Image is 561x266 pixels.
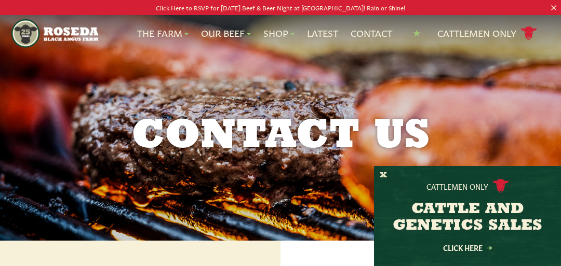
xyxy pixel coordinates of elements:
a: Click Here [421,244,514,251]
a: Cattlemen Only [437,24,537,43]
img: cattle-icon.svg [492,179,509,193]
p: Click Here to RSVP for [DATE] Beef & Beer Night at [GEOGRAPHIC_DATA]! Rain or Shine! [28,2,533,13]
nav: Main Navigation [11,15,550,52]
a: Contact [351,26,392,40]
button: X [380,170,387,181]
h1: Contact Us [15,116,546,158]
a: Shop [263,26,295,40]
p: Cattlemen Only [426,181,488,191]
a: The Farm [137,26,189,40]
h3: CATTLE AND GENETICS SALES [387,201,548,234]
a: Our Beef [201,26,251,40]
img: https://roseda.com/wp-content/uploads/2021/05/roseda-25-header.png [11,19,98,48]
a: Latest [307,26,338,40]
